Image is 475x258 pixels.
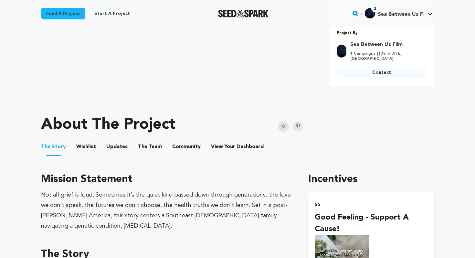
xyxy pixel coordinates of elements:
a: Sea Between Us F.'s Profile [364,7,434,18]
a: Seed&Spark Homepage [218,10,269,17]
h4: Good Feeling - Support a Cause! [315,212,428,235]
div: Not all grief is loud. Sometimes it’s the quiet kind passed down through generations. the love we... [41,190,293,231]
span: The [138,143,147,151]
h1: About The Project [41,117,175,133]
span: Your [211,143,265,151]
img: 70e4bdabd1bda51f.jpg [365,8,375,18]
div: Sea Between Us F.'s Profile [365,8,424,18]
h2: $5 [315,200,428,209]
span: 2 [371,5,379,12]
h1: Incentives [308,172,434,187]
a: Start a project [89,8,135,19]
a: Goto Sea Between Us Film profile [350,41,422,48]
p: Project By [337,29,426,37]
h3: Mission Statement [41,172,293,187]
span: Dashboard [237,143,264,151]
span: Updates [106,143,128,151]
p: 1 Campaigns | [US_STATE], [GEOGRAPHIC_DATA] [350,51,422,61]
a: ViewYourDashboard [211,143,265,151]
span: Sea Between Us F.'s Profile [364,7,434,20]
img: Seed&Spark Logo Dark Mode [218,10,269,17]
span: Story [41,143,66,151]
a: Contact [337,67,426,78]
span: The [41,143,50,151]
img: Seed&Spark Pinterest Icon [293,121,303,131]
span: Wishlist [76,143,96,151]
img: Seed&Spark Instagram Icon [278,121,289,132]
span: Sea Between Us F. [378,12,424,17]
img: 70e4bdabd1bda51f.jpg [337,45,346,58]
span: Community [172,143,201,151]
span: Team [138,143,162,151]
a: Fund a project [41,8,85,19]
